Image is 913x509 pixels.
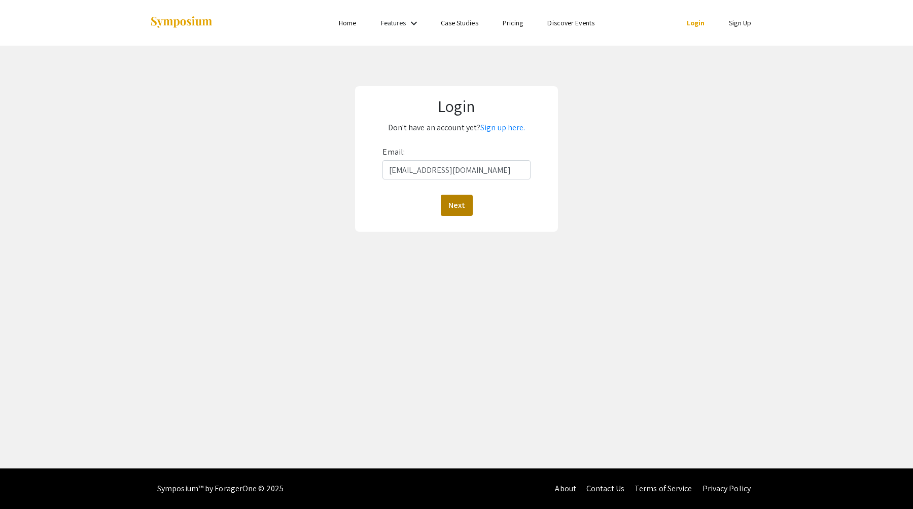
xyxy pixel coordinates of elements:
[8,463,43,501] iframe: Chat
[381,18,406,27] a: Features
[408,17,420,29] mat-icon: Expand Features list
[441,18,478,27] a: Case Studies
[339,18,356,27] a: Home
[441,195,473,216] button: Next
[157,468,284,509] div: Symposium™ by ForagerOne © 2025
[364,96,549,116] h1: Login
[503,18,523,27] a: Pricing
[703,483,751,494] a: Privacy Policy
[687,18,705,27] a: Login
[480,122,525,133] a: Sign up here.
[547,18,594,27] a: Discover Events
[150,16,213,29] img: Symposium by ForagerOne
[635,483,692,494] a: Terms of Service
[555,483,576,494] a: About
[364,120,549,136] p: Don't have an account yet?
[382,144,405,160] label: Email:
[729,18,751,27] a: Sign Up
[586,483,624,494] a: Contact Us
